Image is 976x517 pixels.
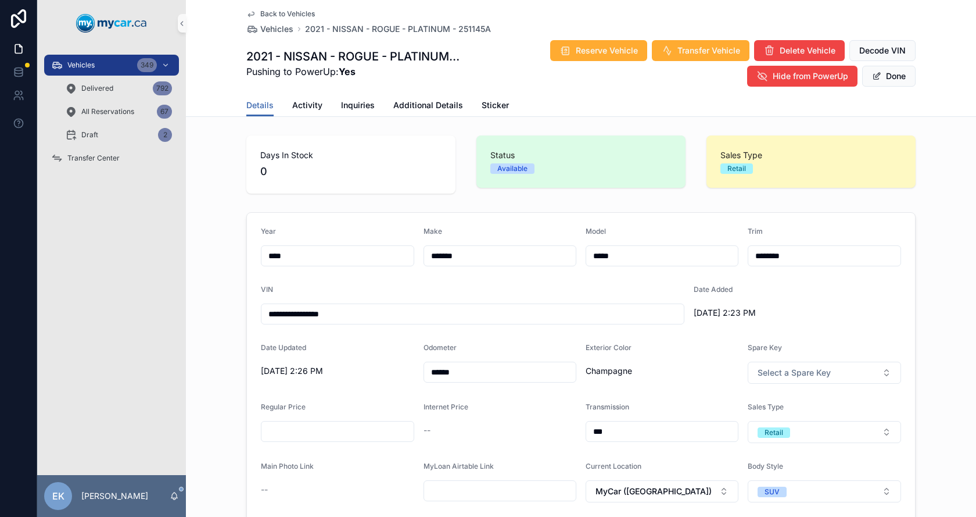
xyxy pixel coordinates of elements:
[586,462,641,470] span: Current Location
[862,66,916,87] button: Done
[652,40,749,61] button: Transfer Vehicle
[727,163,746,174] div: Retail
[246,65,461,79] span: Pushing to PowerUp:
[393,95,463,118] a: Additional Details
[153,81,172,95] div: 792
[52,489,64,503] span: EK
[44,55,179,76] a: Vehicles349
[292,95,322,118] a: Activity
[137,58,157,72] div: 349
[260,149,442,161] span: Days In Stock
[765,427,783,438] div: Retail
[482,95,509,118] a: Sticker
[158,128,172,142] div: 2
[748,462,783,470] span: Body Style
[424,402,468,411] span: Internet Price
[586,365,738,377] span: Champagne
[81,490,148,502] p: [PERSON_NAME]
[37,47,186,184] div: scrollable content
[859,45,906,56] span: Decode VIN
[586,227,606,236] span: Model
[292,99,322,111] span: Activity
[58,101,179,122] a: All Reservations67
[497,163,528,174] div: Available
[246,95,274,117] a: Details
[677,45,740,56] span: Transfer Vehicle
[76,14,147,33] img: App logo
[260,163,442,180] span: 0
[246,9,315,19] a: Back to Vehicles
[849,40,916,61] button: Decode VIN
[586,402,629,411] span: Transmission
[339,66,356,77] strong: Yes
[246,48,461,65] h1: 2021 - NISSAN - ROGUE - PLATINUM - 251145A
[261,343,306,352] span: Date Updated
[758,367,831,379] span: Select a Spare Key
[748,227,763,236] span: Trim
[748,402,784,411] span: Sales Type
[780,45,835,56] span: Delete Vehicle
[773,70,848,82] span: Hide from PowerUp
[260,23,293,35] span: Vehicles
[694,285,733,294] span: Date Added
[748,343,782,352] span: Spare Key
[393,99,463,111] span: Additional Details
[748,421,901,443] button: Select Button
[157,105,172,119] div: 67
[305,23,491,35] a: 2021 - NISSAN - ROGUE - PLATINUM - 251145A
[67,154,120,163] span: Transfer Center
[58,124,179,145] a: Draft2
[747,66,857,87] button: Hide from PowerUp
[260,9,315,19] span: Back to Vehicles
[490,149,672,161] span: Status
[424,227,442,236] span: Make
[424,343,457,352] span: Odometer
[482,99,509,111] span: Sticker
[261,227,276,236] span: Year
[720,149,902,161] span: Sales Type
[576,45,638,56] span: Reserve Vehicle
[246,23,293,35] a: Vehicles
[81,84,113,93] span: Delivered
[261,484,268,495] span: --
[765,487,780,497] div: SUV
[586,343,631,352] span: Exterior Color
[261,402,306,411] span: Regular Price
[748,362,901,384] button: Select Button
[81,130,98,140] span: Draft
[67,60,95,70] span: Vehicles
[81,107,134,116] span: All Reservations
[748,480,901,502] button: Select Button
[595,486,712,497] span: MyCar ([GEOGRAPHIC_DATA])
[261,462,314,470] span: Main Photo Link
[694,307,847,319] span: [DATE] 2:23 PM
[424,425,430,436] span: --
[754,40,845,61] button: Delete Vehicle
[44,148,179,169] a: Transfer Center
[261,365,414,377] span: [DATE] 2:26 PM
[341,99,375,111] span: Inquiries
[586,480,738,502] button: Select Button
[58,78,179,99] a: Delivered792
[550,40,647,61] button: Reserve Vehicle
[261,285,273,294] span: VIN
[341,95,375,118] a: Inquiries
[424,462,494,470] span: MyLoan Airtable Link
[246,99,274,111] span: Details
